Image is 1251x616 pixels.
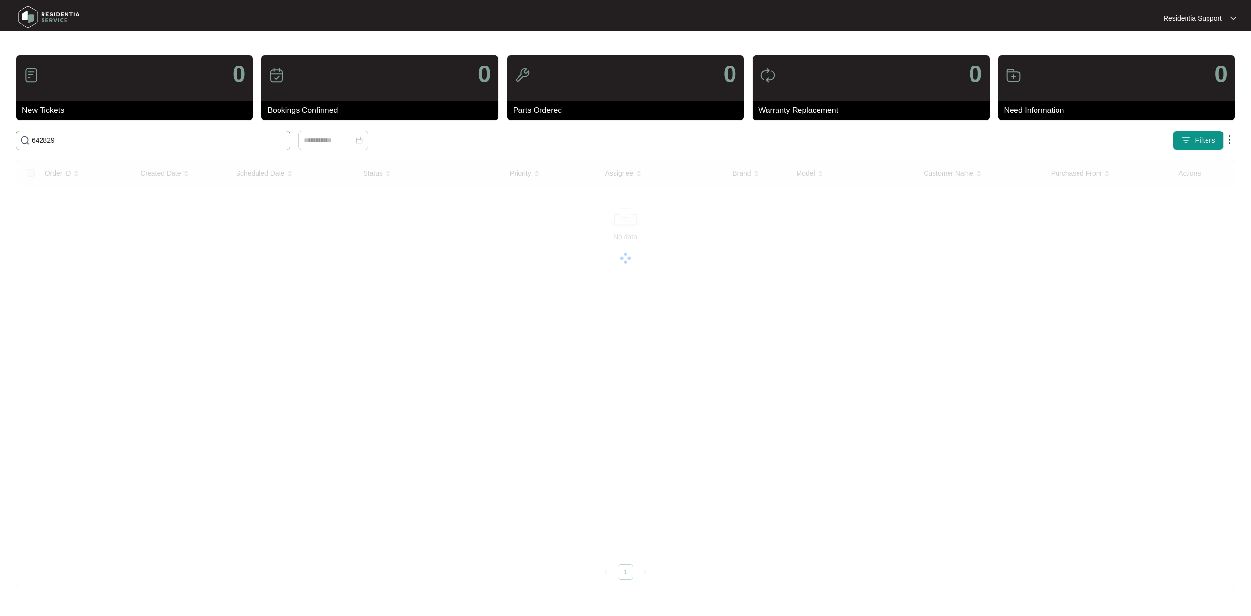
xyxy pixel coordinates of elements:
[23,67,39,83] img: icon
[760,67,776,83] img: icon
[20,135,30,145] img: search-icon
[22,105,253,116] p: New Tickets
[478,63,491,86] p: 0
[515,67,530,83] img: icon
[723,63,736,86] p: 0
[1004,105,1235,116] p: Need Information
[1230,16,1236,21] img: dropdown arrow
[32,135,286,146] input: Search by Order Id, Assignee Name, Customer Name, Brand and Model
[1224,134,1235,146] img: dropdown arrow
[15,2,83,32] img: residentia service logo
[513,105,744,116] p: Parts Ordered
[267,105,498,116] p: Bookings Confirmed
[1006,67,1021,83] img: icon
[233,63,246,86] p: 0
[969,63,982,86] p: 0
[1214,63,1228,86] p: 0
[269,67,284,83] img: icon
[758,105,989,116] p: Warranty Replacement
[1173,131,1224,150] button: filter iconFilters
[1195,135,1215,146] span: Filters
[1181,135,1191,145] img: filter icon
[1164,13,1222,23] p: Residentia Support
